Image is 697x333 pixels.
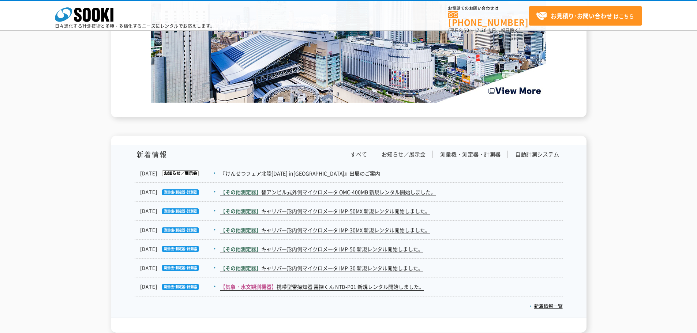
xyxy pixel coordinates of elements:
[140,207,220,215] dt: [DATE]
[140,188,220,196] dt: [DATE]
[135,151,167,158] h1: 新着情報
[140,283,220,291] dt: [DATE]
[140,245,220,253] dt: [DATE]
[220,245,423,253] a: 【その他測定器】キャリパー形内側マイクロメータ IMP-50 新規レンタル開始しました。
[55,24,215,28] p: 日々進化する計測技術と多種・多様化するニーズにレンタルでお応えします。
[220,245,261,253] span: 【その他測定器】
[140,264,220,272] dt: [DATE]
[382,151,426,158] a: お知らせ／展示会
[536,11,634,22] span: はこちら
[220,170,380,177] a: 『けんせつフェア北陸[DATE] in[GEOGRAPHIC_DATA]』出展のご案内
[448,11,529,26] a: [PHONE_NUMBER]
[220,207,430,215] a: 【その他測定器】キャリパー形内側マイクロメータ IMP-50MX 新規レンタル開始しました。
[140,226,220,234] dt: [DATE]
[151,95,546,102] a: Create the Future
[220,264,261,272] span: 【その他測定器】
[157,284,199,290] img: 測量機・測定器・計測器
[157,208,199,214] img: 測量機・測定器・計測器
[157,227,199,233] img: 測量機・測定器・計測器
[459,27,469,34] span: 8:50
[157,189,199,195] img: 測量機・測定器・計測器
[220,283,277,290] span: 【気象・水文観測機器】
[515,151,559,158] a: 自動計測システム
[529,6,642,26] a: お見積り･お問い合わせはこちら
[157,170,199,176] img: お知らせ／展示会
[220,207,261,215] span: 【その他測定器】
[157,265,199,271] img: 測量機・測定器・計測器
[448,6,529,11] span: お電話でのお問い合わせは
[551,11,612,20] strong: お見積り･お問い合わせ
[220,188,436,196] a: 【その他測定器】替アンビル式外側マイクロメータ OMC-400MB 新規レンタル開始しました。
[529,302,563,309] a: 新着情報一覧
[474,27,487,34] span: 17:30
[351,151,367,158] a: すべて
[448,27,521,34] span: (平日 ～ 土日、祝日除く)
[220,188,261,196] span: 【その他測定器】
[157,246,199,252] img: 測量機・測定器・計測器
[220,226,430,234] a: 【その他測定器】キャリパー形内側マイクロメータ IMP-30MX 新規レンタル開始しました。
[140,170,220,177] dt: [DATE]
[220,226,261,234] span: 【その他測定器】
[440,151,501,158] a: 測量機・測定器・計測器
[220,264,423,272] a: 【その他測定器】キャリパー形内側マイクロメータ IMP-30 新規レンタル開始しました。
[220,283,424,291] a: 【気象・水文観測機器】携帯型雷探知器 雷探くん NTD-P01 新規レンタル開始しました。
